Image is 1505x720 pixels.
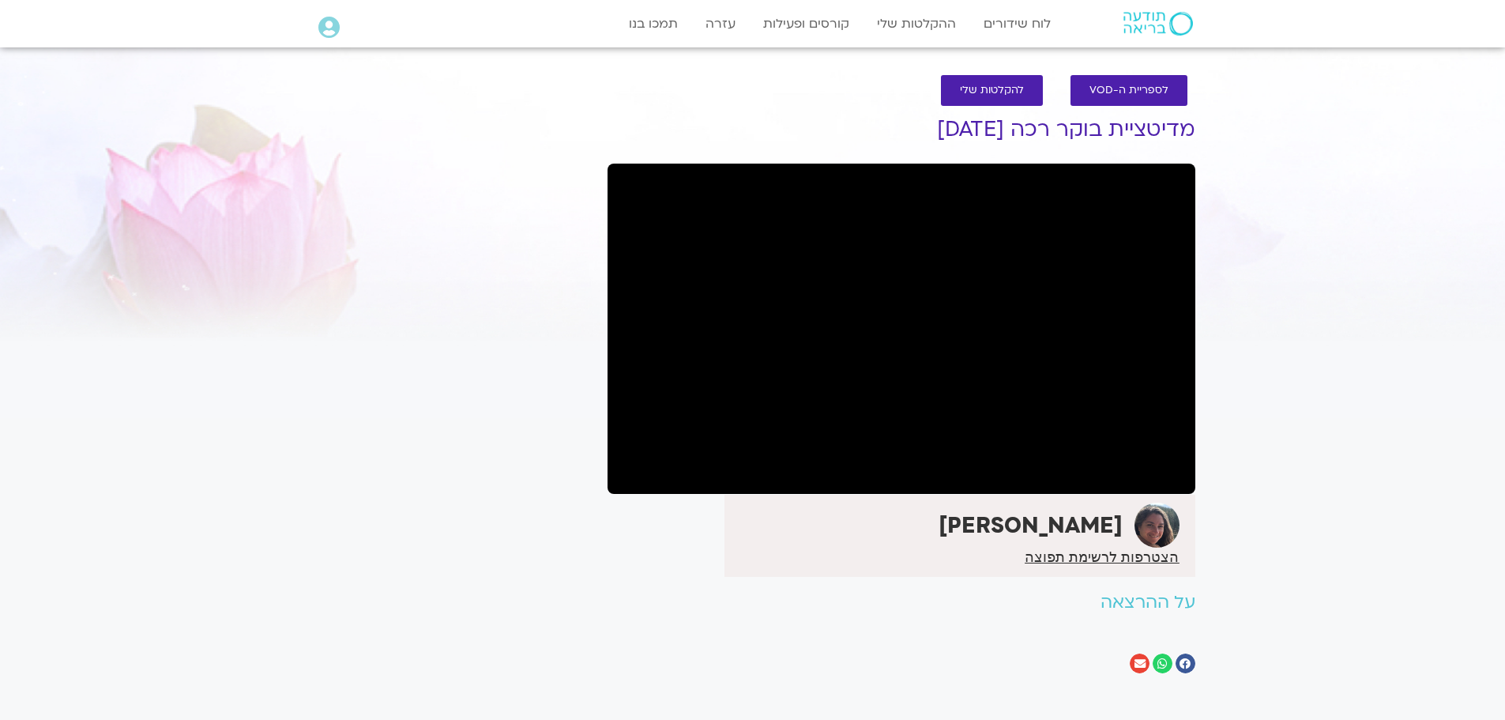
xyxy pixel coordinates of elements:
[1153,654,1172,673] div: שיתוף ב whatsapp
[939,511,1123,541] strong: [PERSON_NAME]
[869,9,964,39] a: ההקלטות שלי
[1134,503,1180,548] img: קרן גל
[1070,75,1187,106] a: לספריית ה-VOD
[1176,654,1195,673] div: שיתוף ב facebook
[1089,85,1168,96] span: לספריית ה-VOD
[1025,550,1179,564] a: הצטרפות לרשימת תפוצה
[941,75,1043,106] a: להקלטות שלי
[755,9,857,39] a: קורסים ופעילות
[608,118,1195,141] h1: מדיטציית בוקר רכה [DATE]
[621,9,686,39] a: תמכו בנו
[698,9,743,39] a: עזרה
[1123,12,1193,36] img: תודעה בריאה
[1130,654,1149,673] div: שיתוף ב email
[960,85,1024,96] span: להקלטות שלי
[976,9,1059,39] a: לוח שידורים
[608,593,1195,613] h2: על ההרצאה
